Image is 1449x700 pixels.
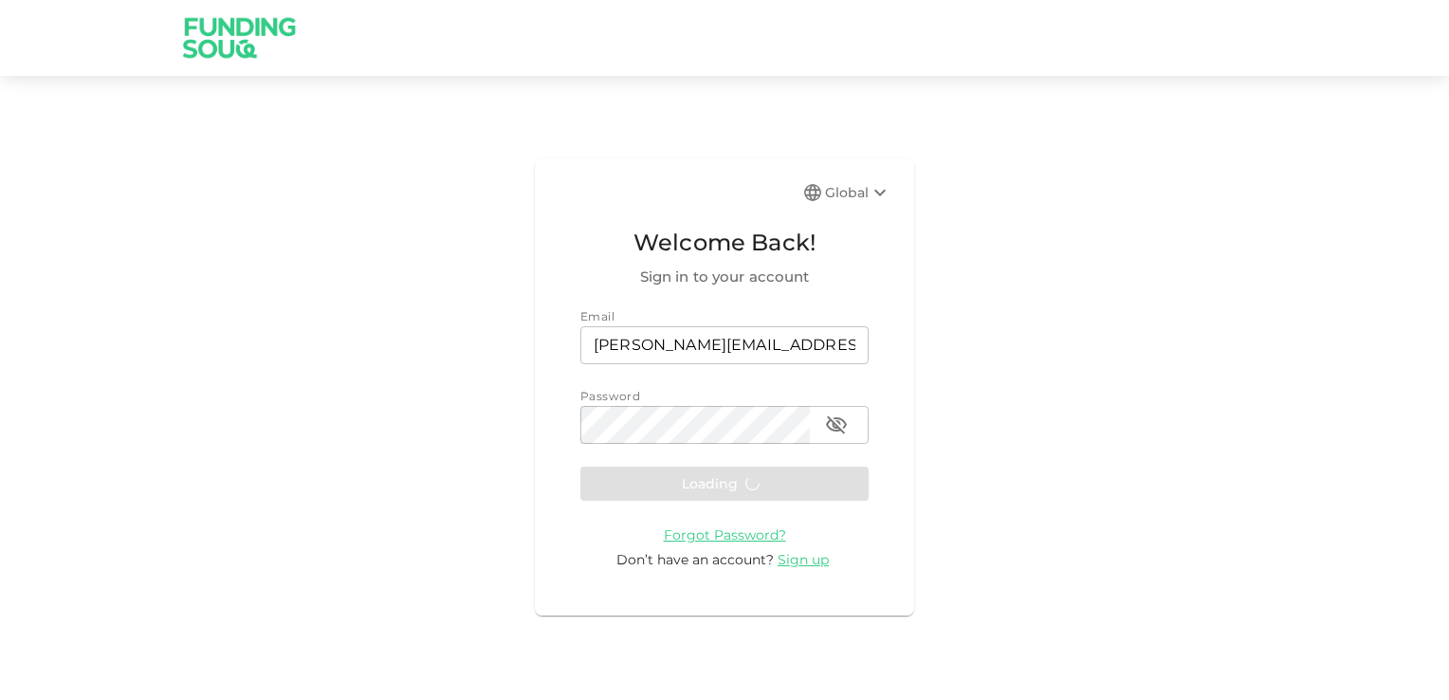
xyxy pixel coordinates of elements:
span: Welcome Back! [580,225,869,261]
input: password [580,406,810,444]
input: email [580,326,869,364]
span: Forgot Password? [664,526,786,543]
div: Global [825,181,891,204]
span: Email [580,309,614,323]
span: Sign in to your account [580,266,869,288]
span: Password [580,389,640,403]
span: Sign up [778,551,829,568]
span: Don’t have an account? [616,551,774,568]
a: Forgot Password? [664,525,786,543]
